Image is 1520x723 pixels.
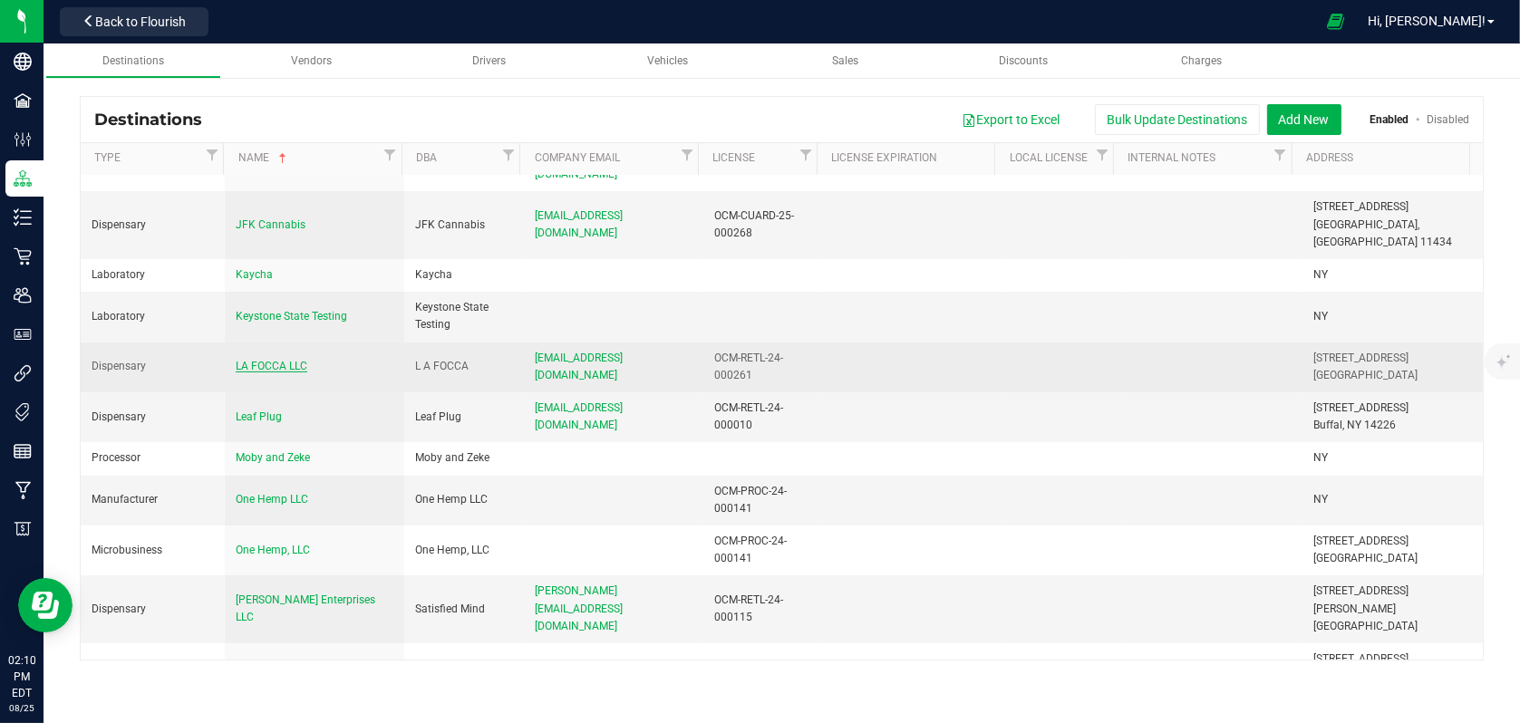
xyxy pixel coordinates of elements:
span: Vehicles [647,54,688,67]
div: Kaycha [415,266,513,284]
a: Local License [1010,151,1092,166]
a: Type [94,151,201,166]
div: Moby and Zeke [415,449,513,467]
inline-svg: Tags [14,403,32,421]
span: Back to Flourish [95,14,186,29]
a: Filter [380,143,402,166]
div: L A FOCCA [415,358,513,375]
inline-svg: Distribution [14,169,32,188]
a: Filter [498,143,519,166]
a: Filter [795,143,817,166]
div: OCM-CAURD-23-000011 [715,660,813,694]
span: [GEOGRAPHIC_DATA] [1314,369,1418,381]
span: [PERSON_NAME][EMAIL_ADDRESS][DOMAIN_NAME] [535,584,623,631]
span: Charges [1181,54,1222,67]
div: OCM-PROC-24-000141 [715,533,813,567]
a: License [712,151,795,166]
a: Filter [1091,143,1113,166]
div: Dispensary [92,409,214,426]
a: Enabled [1370,113,1409,126]
inline-svg: Company [14,53,32,71]
p: 08/25 [8,701,35,715]
div: Dispensary [92,601,214,618]
inline-svg: Facilities [14,92,32,110]
a: Internal Notes [1128,151,1270,166]
span: [EMAIL_ADDRESS][DOMAIN_NAME] [535,401,623,431]
inline-svg: Users [14,286,32,304]
inline-svg: Configuration [14,130,32,149]
span: Kaycha [236,268,273,281]
div: Dispensary [92,217,214,234]
span: Hi, [PERSON_NAME]! [1368,14,1486,28]
span: [PERSON_NAME] Enterprises LLC [236,593,375,623]
div: OCM-CUARD-25-000268 [715,207,813,242]
button: Bulk Update Destinations [1095,104,1260,135]
button: Add New [1267,104,1341,135]
a: DBA [416,151,499,166]
inline-svg: User Roles [14,325,32,343]
div: JFK Cannabis [415,217,513,234]
span: Moby and Zeke [236,451,310,464]
a: Filter [201,143,223,166]
div: Laboratory [92,266,214,284]
span: Open Ecommerce Menu [1315,4,1356,39]
div: Laboratory [92,308,214,325]
div: OCM-RETL-24-000261 [715,350,813,384]
span: [GEOGRAPHIC_DATA] [1314,552,1418,564]
div: Processor [92,449,214,467]
a: Address [1306,151,1463,166]
span: LA FOCCA LLC [236,360,307,372]
span: [EMAIL_ADDRESS][DOMAIN_NAME] [535,209,623,239]
a: Company Email [535,151,676,166]
div: Microbusiness [92,542,214,559]
inline-svg: Inventory [14,208,32,227]
a: Filter [676,143,698,166]
div: Satisfied Mind [415,601,513,618]
p: 02:10 PM EDT [8,652,35,701]
inline-svg: Manufacturing [14,481,32,499]
span: [STREET_ADDRESS][PERSON_NAME] [1314,584,1409,614]
span: JFK Cannabis [236,218,305,231]
iframe: Resource center [18,578,73,632]
div: Leaf Plug [415,409,513,426]
div: One Hemp LLC [415,491,513,508]
div: One Hemp, LLC [415,542,513,559]
span: Drivers [472,54,506,67]
span: Buffal, NY 14226 [1314,419,1397,431]
inline-svg: Billing [14,520,32,538]
span: [STREET_ADDRESS] [1314,401,1409,414]
div: Manufacturer [92,491,214,508]
span: [EMAIL_ADDRESS][DOMAIN_NAME] [535,352,623,381]
button: Back to Flourish [60,7,208,36]
button: Export to Excel [950,104,1071,135]
span: NY [1314,493,1329,506]
a: Disabled [1427,113,1469,126]
span: Vendors [291,54,332,67]
span: Sales [832,54,858,67]
div: OCM-PROC-24-000141 [715,483,813,517]
span: NY [1314,451,1329,464]
div: OCM-RETL-24-000010 [715,400,813,434]
span: Destinations [102,54,164,67]
inline-svg: Reports [14,442,32,460]
a: License Expiration [831,151,988,166]
div: Dispensary [92,358,214,375]
span: [STREET_ADDRESS] [1314,535,1409,547]
a: Name [238,151,380,166]
span: One Hemp LLC [236,493,308,506]
span: [STREET_ADDRESS] [1314,652,1409,665]
span: Leaf Plug [236,410,282,423]
div: Keystone State Testing [415,299,513,333]
span: Keystone State Testing [236,310,347,323]
span: NY [1314,310,1329,323]
span: NY [1314,268,1329,281]
span: [STREET_ADDRESS] [1314,352,1409,364]
span: [GEOGRAPHIC_DATA], [GEOGRAPHIC_DATA] 11434 [1314,218,1453,248]
span: [STREET_ADDRESS] [1314,200,1409,213]
span: [GEOGRAPHIC_DATA] [1314,620,1418,632]
span: Discounts [999,54,1048,67]
a: Filter [1270,143,1292,166]
inline-svg: Retail [14,247,32,265]
inline-svg: Integrations [14,364,32,382]
span: One Hemp, LLC [236,544,310,556]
